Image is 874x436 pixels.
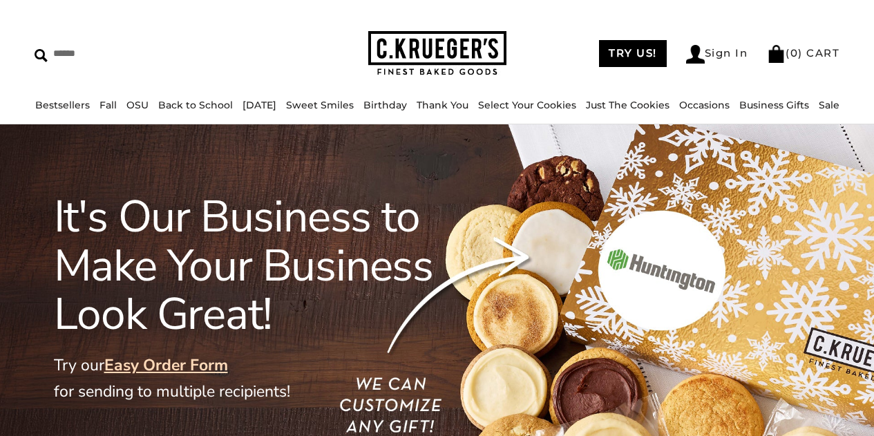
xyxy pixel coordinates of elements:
a: [DATE] [243,99,276,111]
a: Birthday [363,99,407,111]
img: Bag [767,45,786,63]
img: Search [35,49,48,62]
a: Bestsellers [35,99,90,111]
input: Search [35,43,219,64]
a: Just The Cookies [586,99,669,111]
p: Try our for sending to multiple recipients! [54,352,493,405]
img: Account [686,45,705,64]
a: Easy Order Form [104,354,228,376]
a: Select Your Cookies [478,99,576,111]
a: Business Gifts [739,99,809,111]
a: Sign In [686,45,748,64]
a: (0) CART [767,46,839,59]
img: C.KRUEGER'S [368,31,506,76]
a: Sale [819,99,839,111]
h1: It's Our Business to Make Your Business Look Great! [54,193,493,339]
a: Sweet Smiles [286,99,354,111]
a: Fall [99,99,117,111]
a: Back to School [158,99,233,111]
span: 0 [790,46,799,59]
a: Thank You [417,99,468,111]
a: OSU [126,99,149,111]
a: TRY US! [599,40,667,67]
a: Occasions [679,99,730,111]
